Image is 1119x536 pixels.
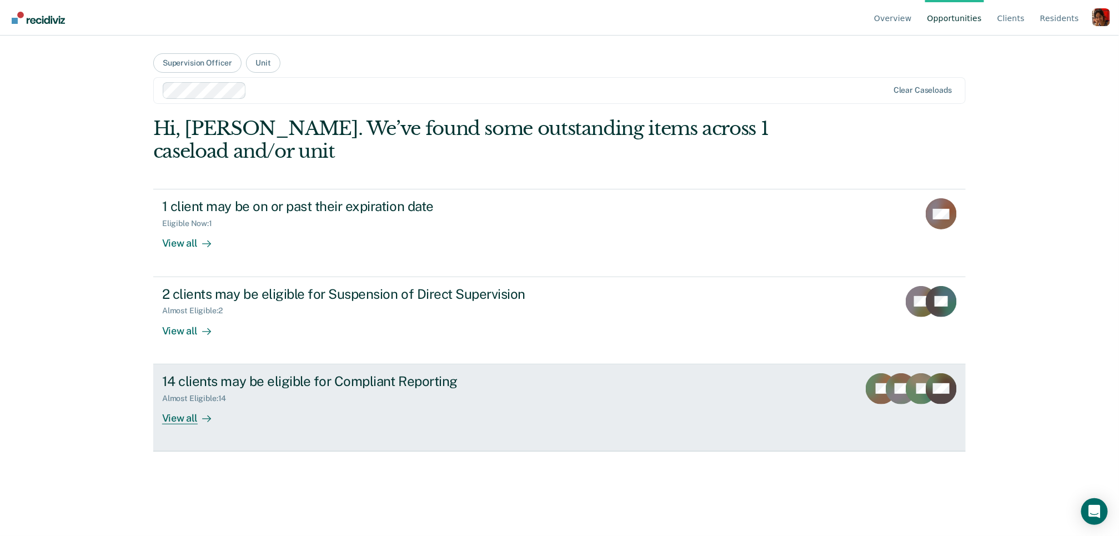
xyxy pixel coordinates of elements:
[153,117,804,163] div: Hi, [PERSON_NAME]. We’ve found some outstanding items across 1 caseload and/or unit
[153,277,966,364] a: 2 clients may be eligible for Suspension of Direct SupervisionAlmost Eligible:2View all
[894,86,952,95] div: Clear caseloads
[162,373,552,389] div: 14 clients may be eligible for Compliant Reporting
[153,189,966,277] a: 1 client may be on or past their expiration dateEligible Now:1View all
[162,394,235,403] div: Almost Eligible : 14
[153,364,966,452] a: 14 clients may be eligible for Compliant ReportingAlmost Eligible:14View all
[162,228,224,250] div: View all
[1092,8,1110,26] button: Profile dropdown button
[1081,498,1108,525] div: Open Intercom Messenger
[162,219,221,228] div: Eligible Now : 1
[162,286,552,302] div: 2 clients may be eligible for Suspension of Direct Supervision
[162,198,552,214] div: 1 client may be on or past their expiration date
[162,403,224,424] div: View all
[162,315,224,337] div: View all
[12,12,65,24] img: Recidiviz
[246,53,280,73] button: Unit
[162,306,232,315] div: Almost Eligible : 2
[153,53,242,73] button: Supervision Officer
